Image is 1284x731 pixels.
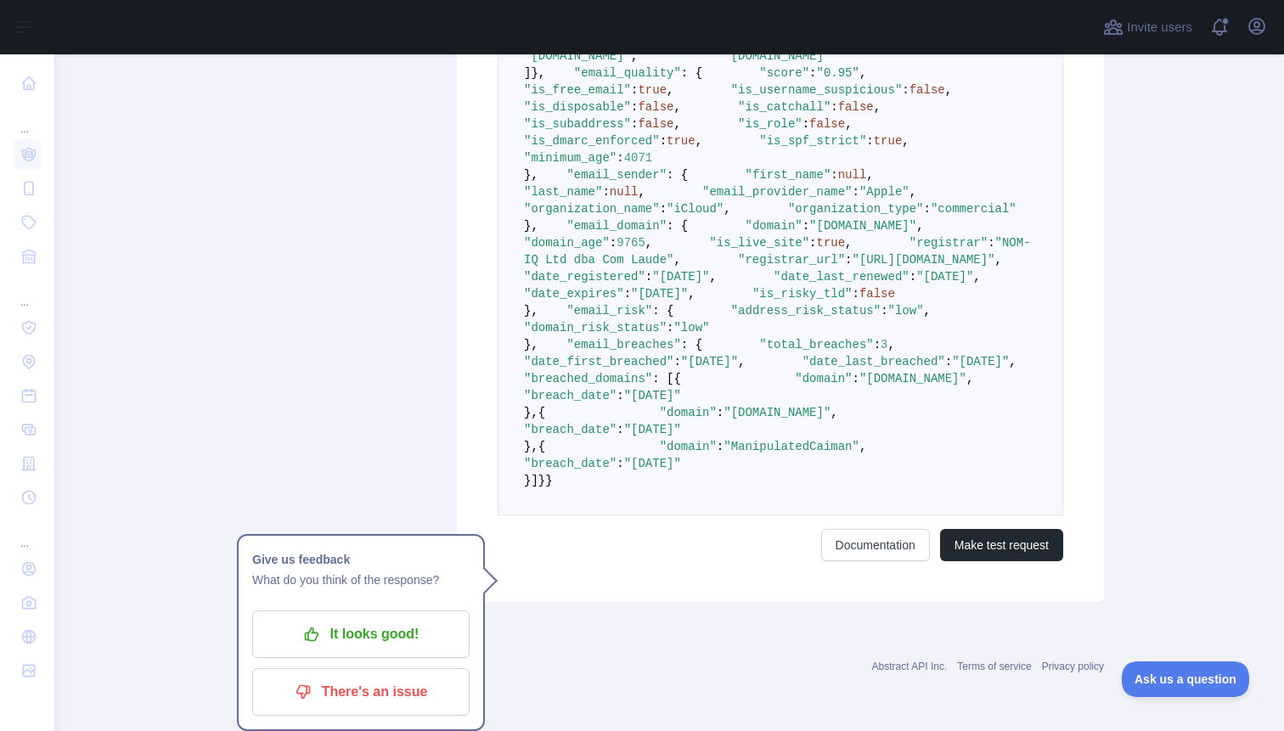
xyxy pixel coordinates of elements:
[667,321,673,335] span: :
[524,304,538,318] span: },
[524,185,602,199] span: "last_name"
[788,202,924,216] span: "organization_type"
[524,355,673,368] span: "date_first_breached"
[924,304,931,318] span: ,
[924,202,931,216] span: :
[524,270,645,284] span: "date_registered"
[14,275,41,309] div: ...
[859,287,895,301] span: false
[673,355,680,368] span: :
[673,100,680,114] span: ,
[738,117,802,131] span: "is_role"
[995,253,1002,267] span: ,
[667,134,695,148] span: true
[524,202,660,216] span: "organization_name"
[874,100,881,114] span: ,
[845,253,852,267] span: :
[916,219,923,233] span: ,
[631,117,638,131] span: :
[888,304,924,318] span: "low"
[681,355,738,368] span: "[DATE]"
[745,168,831,182] span: "first_name"
[617,389,623,402] span: :
[966,372,973,385] span: ,
[809,117,845,131] span: false
[909,236,988,250] span: "registrar"
[902,134,909,148] span: ,
[688,287,695,301] span: ,
[731,83,903,97] span: "is_username_suspicious"
[545,474,552,487] span: }
[645,270,652,284] span: :
[652,270,709,284] span: "[DATE]"
[524,236,610,250] span: "domain_age"
[874,338,881,351] span: :
[738,355,745,368] span: ,
[631,287,688,301] span: "[DATE]"
[524,372,652,385] span: "breached_domains"
[866,134,873,148] span: :
[602,185,609,199] span: :
[524,287,624,301] span: "date_expires"
[902,83,909,97] span: :
[859,185,909,199] span: "Apple"
[638,83,667,97] span: true
[952,355,1009,368] span: "[DATE]"
[660,202,667,216] span: :
[673,117,680,131] span: ,
[538,406,545,419] span: {
[853,372,859,385] span: :
[524,117,631,131] span: "is_subaddress"
[673,321,709,335] span: "low"
[738,100,831,114] span: "is_catchall"
[524,440,538,453] span: },
[673,372,680,385] span: {
[1122,661,1250,697] iframe: Toggle Customer Support
[574,66,681,80] span: "email_quality"
[624,457,681,470] span: "[DATE]"
[838,168,867,182] span: null
[859,66,866,80] span: ,
[566,338,680,351] span: "email_breaches"
[252,570,470,590] p: What do you think of the response?
[624,151,653,165] span: 4071
[566,168,667,182] span: "email_sender"
[709,236,809,250] span: "is_live_site"
[610,185,639,199] span: null
[909,270,916,284] span: :
[845,117,852,131] span: ,
[945,83,952,97] span: ,
[717,406,724,419] span: :
[1127,18,1192,37] span: Invite users
[759,338,873,351] span: "total_breaches"
[1042,661,1104,672] a: Privacy policy
[881,338,887,351] span: 3
[624,287,631,301] span: :
[531,66,545,80] span: },
[531,474,538,487] span: ]
[1009,355,1016,368] span: ,
[524,423,617,436] span: "breach_date"
[916,270,973,284] span: "[DATE]"
[802,219,809,233] span: :
[631,49,638,63] span: ,
[831,100,837,114] span: :
[817,236,846,250] span: true
[831,406,837,419] span: ,
[853,253,995,267] span: "[URL][DOMAIN_NAME]"
[831,168,837,182] span: :
[838,100,874,114] span: false
[845,236,852,250] span: ,
[638,100,673,114] span: false
[624,389,681,402] span: "[DATE]"
[667,202,724,216] span: "iCloud"
[617,236,645,250] span: 9765
[566,304,652,318] span: "email_risk"
[859,440,866,453] span: ,
[931,202,1016,216] span: "commercial"
[866,168,873,182] span: ,
[524,406,538,419] span: },
[802,117,809,131] span: :
[817,66,859,80] span: "0.95"
[724,440,859,453] span: "ManipulatedCaiman"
